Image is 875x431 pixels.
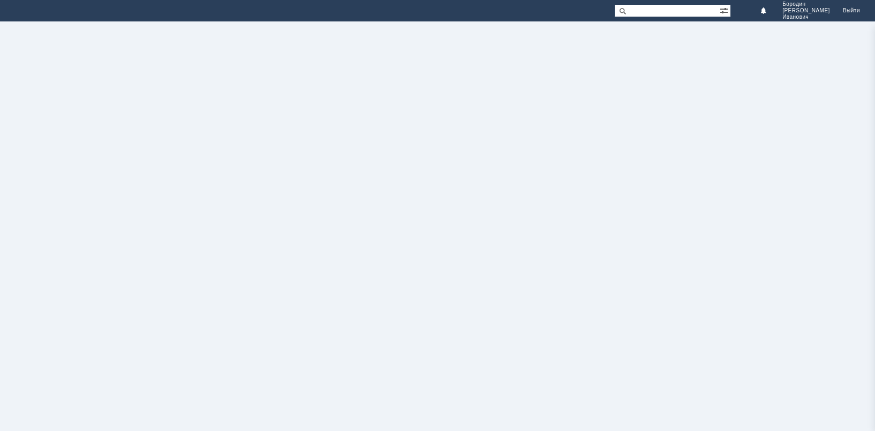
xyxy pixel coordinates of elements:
[720,5,730,15] span: Расширенный поиск
[782,1,830,8] span: Бородин
[13,6,21,15] a: Перейти на домашнюю страницу
[782,14,830,20] span: Иванович
[13,6,21,15] img: logo
[782,8,830,14] span: [PERSON_NAME]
